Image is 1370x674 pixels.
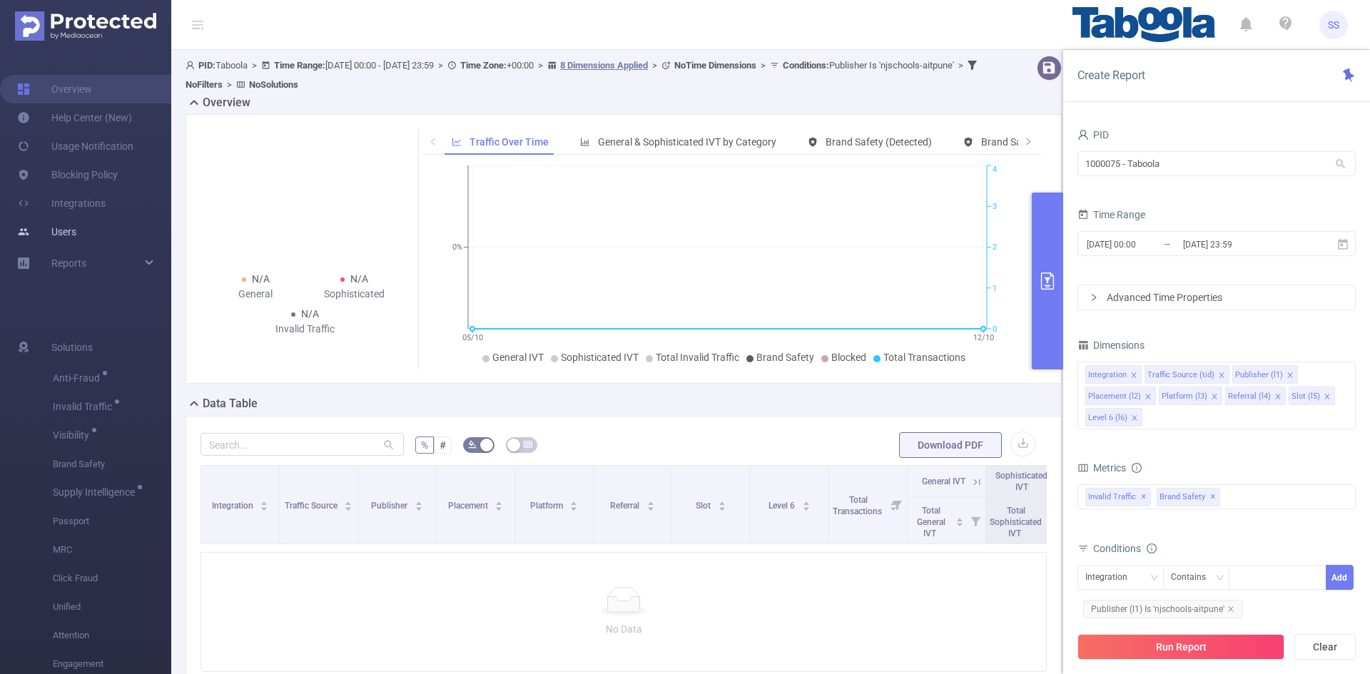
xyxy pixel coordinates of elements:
span: Blocked [831,352,866,363]
span: Brand Safety [53,450,171,479]
a: Reports [51,249,86,277]
i: icon: caret-up [802,499,810,504]
li: Slot (l5) [1289,387,1335,405]
i: icon: caret-up [495,499,503,504]
span: N/A [350,273,368,285]
h2: Data Table [203,395,258,412]
span: Passport [53,507,171,536]
span: General IVT [922,476,965,486]
button: Run Report [1077,634,1284,660]
li: Integration [1085,365,1142,384]
span: > [434,60,447,71]
span: General IVT [492,352,544,363]
b: No Solutions [249,79,298,90]
div: Sort [802,499,811,508]
i: icon: close [1218,372,1225,380]
span: Brand Safety (Blocked) [981,136,1083,148]
span: N/A [252,273,270,285]
span: Total Transactions [833,495,884,516]
b: No Time Dimensions [674,60,756,71]
li: Referral (l4) [1225,387,1286,405]
a: Overview [17,75,92,103]
span: Referral [610,501,641,511]
span: Supply Intelligence [53,487,140,497]
span: Solutions [51,333,93,362]
button: Add [1326,565,1354,590]
b: Conditions : [783,60,829,71]
i: icon: caret-down [570,505,578,509]
i: icon: caret-down [345,505,352,509]
li: Platform (l3) [1159,387,1222,405]
u: 8 Dimensions Applied [560,60,648,71]
i: icon: user [186,61,198,70]
span: N/A [301,308,319,320]
i: icon: close [1287,372,1294,380]
button: Download PDF [899,432,1002,458]
a: Blocking Policy [17,160,118,189]
i: icon: close [1130,372,1137,380]
span: Publisher Is 'njschools-aitpune' [783,60,954,71]
li: Level 6 (l6) [1085,408,1142,427]
span: Brand Safety (Detected) [826,136,932,148]
span: Sophisticated IVT [995,471,1047,492]
a: Integrations [17,189,106,218]
span: ✕ [1141,489,1147,506]
div: Placement (l2) [1088,387,1141,406]
span: Brand Safety [756,352,814,363]
div: Sort [718,499,726,508]
span: Publisher [371,501,410,511]
i: icon: close [1324,393,1331,402]
span: Total Transactions [883,352,965,363]
span: Time Range [1077,209,1145,220]
div: Sort [955,516,964,524]
h2: Overview [203,94,250,111]
tspan: 12/10 [973,333,993,342]
tspan: 3 [993,202,997,211]
tspan: 1 [993,284,997,293]
tspan: 05/10 [462,333,482,342]
div: Publisher (l1) [1235,366,1283,384]
span: Reports [51,257,86,269]
a: Usage Notification [17,132,133,160]
i: icon: line-chart [452,137,462,147]
i: icon: close [1145,393,1152,402]
span: # [440,439,446,451]
span: > [756,60,770,71]
i: icon: down [1216,573,1224,583]
button: Clear [1294,634,1356,660]
span: Anti-Fraud [53,373,105,383]
i: icon: caret-up [570,499,578,504]
div: Contains [1171,566,1216,589]
i: icon: right [1024,137,1032,145]
b: No Filters [186,79,223,90]
tspan: 0 [993,325,997,334]
div: icon: rightAdvanced Time Properties [1078,285,1355,310]
span: SS [1328,11,1339,39]
a: Users [17,218,76,246]
span: > [248,60,261,71]
i: Filter menu [965,498,985,543]
span: > [534,60,547,71]
i: icon: caret-up [345,499,352,504]
div: Referral (l4) [1228,387,1271,406]
input: Start date [1085,235,1201,254]
p: No Data [213,621,1035,637]
span: Unified [53,593,171,621]
div: Sophisticated [305,287,405,302]
i: icon: caret-down [260,505,268,509]
i: icon: table [524,440,532,449]
span: General & Sophisticated IVT by Category [598,136,776,148]
i: icon: caret-down [495,505,503,509]
a: Help Center (New) [17,103,132,132]
span: Platform [530,501,565,511]
tspan: 0% [452,243,462,252]
span: Brand Safety [1157,488,1220,506]
i: icon: caret-down [718,505,726,509]
li: Publisher (l1) [1232,365,1298,384]
span: Invalid Traffic [53,402,117,412]
li: Placement (l2) [1085,387,1156,405]
i: icon: down [1150,573,1159,583]
span: Conditions [1093,543,1157,554]
div: Sort [569,499,578,508]
div: General [206,287,305,302]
